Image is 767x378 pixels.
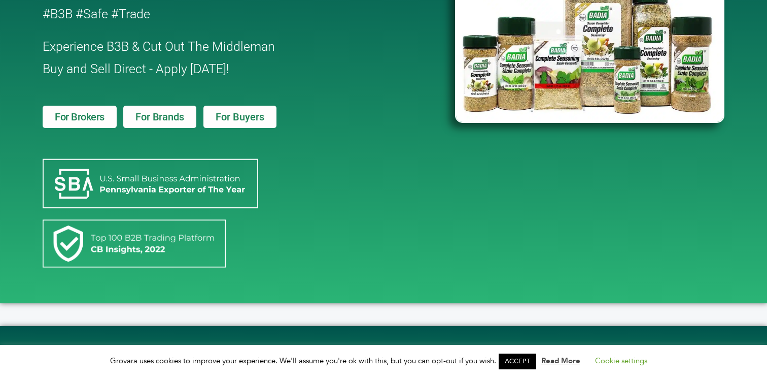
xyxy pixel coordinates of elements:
span: Buy and Sell Direct - Apply [DATE]! [43,61,229,76]
a: ACCEPT [499,354,536,369]
a: For Brands [123,106,196,128]
a: Read More [541,356,580,366]
span: For Buyers [216,112,264,122]
span: Experience B3B & Cut Out The Middleman [43,39,275,54]
span: For Brands [135,112,184,122]
a: For Buyers [203,106,276,128]
span: For Brokers [55,112,104,122]
a: Cookie settings [595,356,647,366]
h2: #B3B #Safe #Trade [43,3,397,25]
span: Grovara uses cookies to improve your experience. We'll assume you're ok with this, but you can op... [110,356,657,366]
a: For Brokers [43,106,117,128]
